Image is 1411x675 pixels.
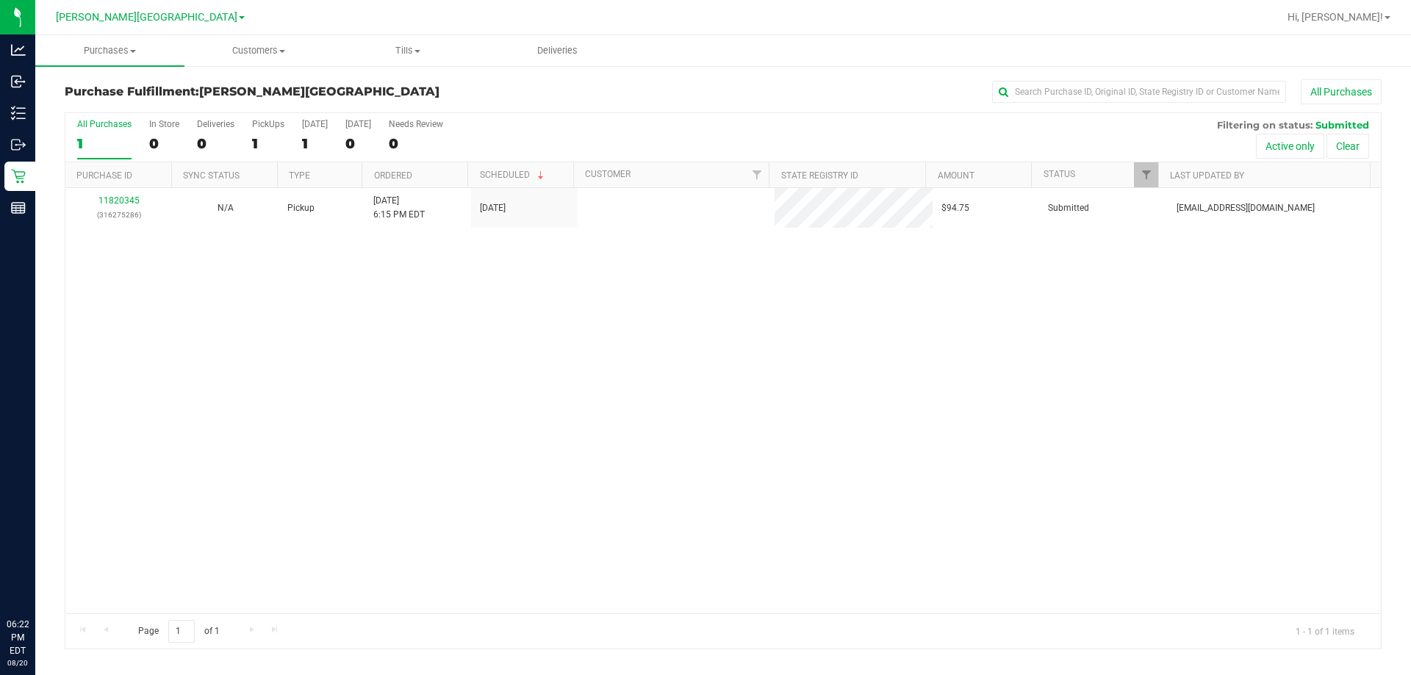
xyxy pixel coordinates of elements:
div: 1 [77,135,132,152]
button: Active only [1256,134,1324,159]
iframe: Resource center [15,557,59,602]
p: 06:22 PM EDT [7,618,29,657]
div: 0 [345,135,371,152]
a: Tills [334,35,483,66]
iframe: Resource center unread badge [43,555,61,573]
inline-svg: Inbound [11,74,26,89]
button: N/A [218,201,234,215]
span: Deliveries [517,44,597,57]
div: All Purchases [77,119,132,129]
span: $94.75 [941,201,969,215]
p: (316275286) [74,208,163,222]
div: 0 [197,135,234,152]
a: Filter [744,162,769,187]
p: 08/20 [7,657,29,668]
a: Sync Status [183,170,240,181]
a: Type [289,170,310,181]
inline-svg: Outbound [11,137,26,152]
span: [DATE] 6:15 PM EDT [373,194,425,222]
inline-svg: Reports [11,201,26,215]
input: 1 [168,620,195,643]
span: Filtering on status: [1217,119,1313,131]
inline-svg: Retail [11,169,26,184]
a: Filter [1134,162,1158,187]
div: 1 [252,135,284,152]
div: [DATE] [302,119,328,129]
div: 1 [302,135,328,152]
div: 0 [389,135,443,152]
a: Scheduled [480,170,547,180]
a: Customers [184,35,334,66]
a: Status [1044,169,1075,179]
span: [PERSON_NAME][GEOGRAPHIC_DATA] [199,84,439,98]
a: Last Updated By [1170,170,1244,181]
button: All Purchases [1301,79,1382,104]
div: In Store [149,119,179,129]
h3: Purchase Fulfillment: [65,85,503,98]
span: Submitted [1315,119,1369,131]
span: Tills [334,44,482,57]
a: Deliveries [483,35,632,66]
span: Hi, [PERSON_NAME]! [1288,11,1383,23]
a: Amount [938,170,974,181]
inline-svg: Analytics [11,43,26,57]
inline-svg: Inventory [11,106,26,120]
a: Purchases [35,35,184,66]
div: 0 [149,135,179,152]
span: 1 - 1 of 1 items [1284,620,1366,642]
a: Purchase ID [76,170,132,181]
span: [PERSON_NAME][GEOGRAPHIC_DATA] [56,11,237,24]
span: Pickup [287,201,315,215]
a: State Registry ID [781,170,858,181]
input: Search Purchase ID, Original ID, State Registry ID or Customer Name... [992,81,1286,103]
div: Needs Review [389,119,443,129]
span: [EMAIL_ADDRESS][DOMAIN_NAME] [1177,201,1315,215]
span: Submitted [1048,201,1089,215]
div: [DATE] [345,119,371,129]
span: Not Applicable [218,203,234,213]
a: 11820345 [98,195,140,206]
span: Customers [185,44,333,57]
span: Page of 1 [126,620,231,643]
button: Clear [1326,134,1369,159]
span: [DATE] [480,201,506,215]
div: Deliveries [197,119,234,129]
a: Customer [585,169,631,179]
span: Purchases [35,44,184,57]
div: PickUps [252,119,284,129]
a: Ordered [374,170,412,181]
